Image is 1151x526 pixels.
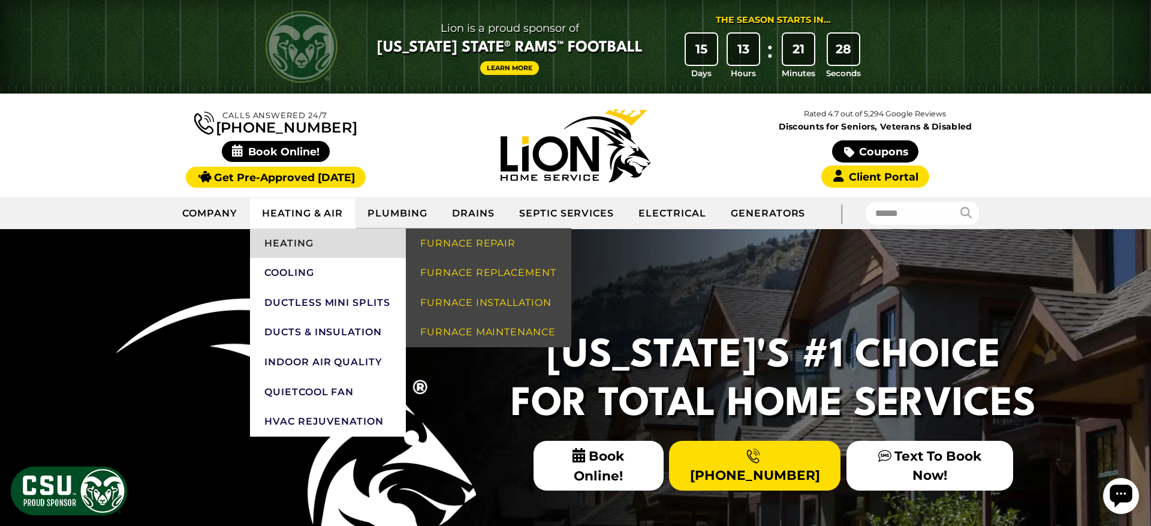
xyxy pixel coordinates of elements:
[817,197,865,229] div: |
[406,229,571,259] a: Furnace Repair
[728,122,1023,131] span: Discounts for Seniors, Veterans & Disabled
[826,67,861,79] span: Seconds
[250,288,406,318] a: Ductless Mini Splits
[250,229,406,259] a: Heating
[501,109,650,182] img: Lion Home Service
[250,377,406,407] a: QuietCool Fan
[406,258,571,288] a: Furnace Replacement
[534,441,664,491] span: Book Online!
[406,288,571,318] a: Furnace Installation
[686,34,717,65] div: 15
[782,67,815,79] span: Minutes
[783,34,814,65] div: 21
[728,34,759,65] div: 13
[440,199,507,229] a: Drains
[719,199,818,229] a: Generators
[355,199,440,229] a: Plumbing
[170,199,250,229] a: Company
[480,61,539,75] a: Learn More
[377,38,643,58] span: [US_STATE] State® Rams™ Football
[266,11,338,83] img: CSU Rams logo
[377,19,643,38] span: Lion is a proud sponsor of
[186,167,365,188] a: Get Pre-Approved [DATE]
[194,109,357,135] a: [PHONE_NUMBER]
[507,199,626,229] a: Septic Services
[5,5,41,41] div: Open chat widget
[504,332,1043,429] h2: [US_STATE]'s #1 Choice For Total Home Services
[828,34,859,65] div: 28
[731,67,756,79] span: Hours
[764,34,776,80] div: :
[222,141,330,162] span: Book Online!
[821,166,929,188] a: Client Portal
[716,14,831,27] div: The Season Starts in...
[250,199,355,229] a: Heating & Air
[250,347,406,377] a: Indoor Air Quality
[250,317,406,347] a: Ducts & Insulation
[9,465,129,517] img: CSU Sponsor Badge
[669,441,840,490] a: [PHONE_NUMBER]
[846,441,1013,490] a: Text To Book Now!
[406,317,571,347] a: Furnace Maintenance
[832,140,918,163] a: Coupons
[250,258,406,288] a: Cooling
[725,107,1025,121] p: Rated 4.7 out of 5,294 Google Reviews
[250,407,406,437] a: HVAC Rejuvenation
[626,199,719,229] a: Electrical
[691,67,712,79] span: Days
